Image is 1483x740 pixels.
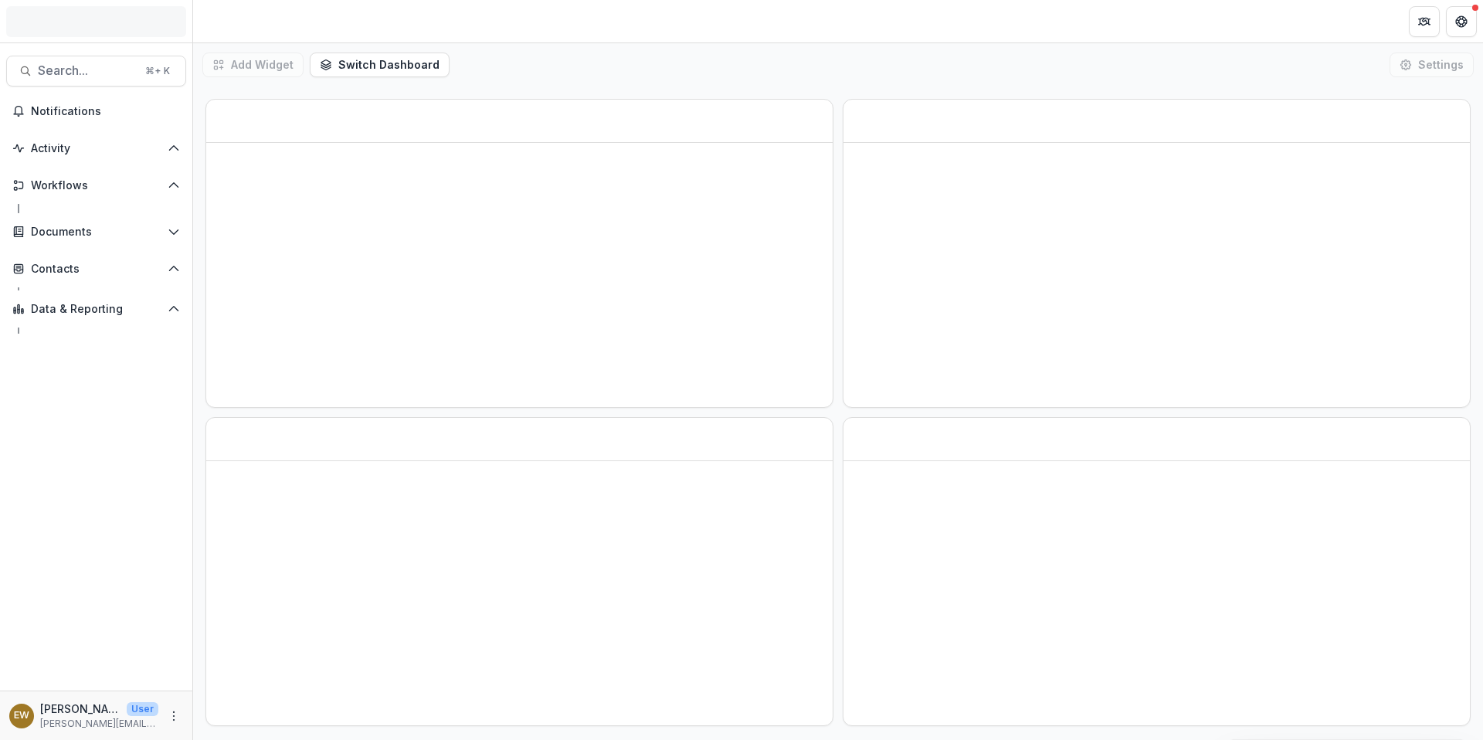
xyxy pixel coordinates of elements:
p: [PERSON_NAME][EMAIL_ADDRESS][DOMAIN_NAME] [40,717,158,731]
span: Search... [38,63,136,78]
button: Get Help [1446,6,1477,37]
button: Settings [1390,53,1474,77]
span: Notifications [31,105,180,118]
span: Activity [31,142,161,155]
span: Documents [31,226,161,239]
nav: breadcrumb [199,10,265,32]
button: Open Activity [6,136,186,161]
button: Open Data & Reporting [6,297,186,321]
button: Open Workflows [6,173,186,198]
button: Switch Dashboard [310,53,450,77]
div: ⌘ + K [142,63,173,80]
div: Eddie Whitfield [14,711,29,721]
p: [PERSON_NAME] [40,701,120,717]
button: Partners [1409,6,1440,37]
span: Data & Reporting [31,303,161,316]
p: User [127,702,158,716]
button: Open Documents [6,219,186,244]
button: Open Contacts [6,256,186,281]
button: Add Widget [202,53,304,77]
button: More [165,707,183,725]
span: Contacts [31,263,161,276]
span: Workflows [31,179,161,192]
button: Search... [6,56,186,87]
button: Notifications [6,99,186,124]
